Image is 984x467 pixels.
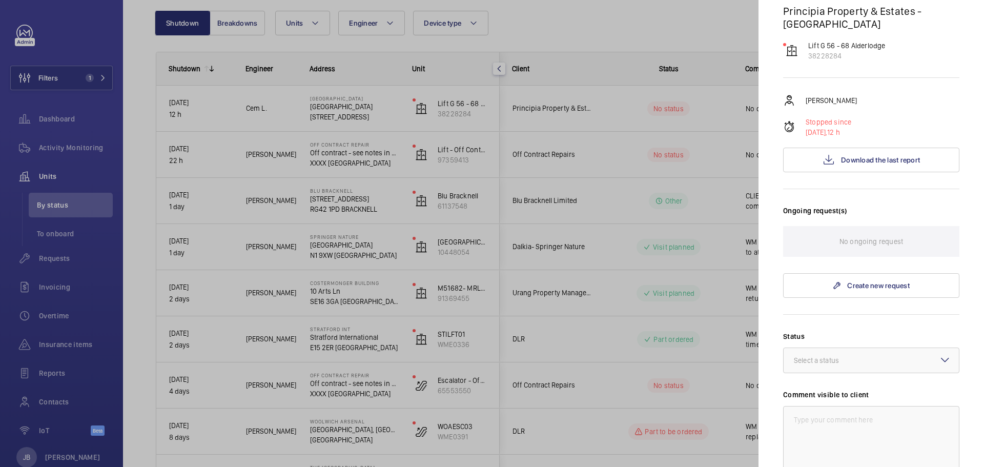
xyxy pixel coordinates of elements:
p: Stopped since [806,117,851,127]
span: Download the last report [841,156,920,164]
p: No ongoing request [839,226,903,257]
p: [PERSON_NAME] [806,95,857,106]
img: elevator.svg [786,45,798,57]
div: Select a status [794,355,865,366]
p: 38228284 [808,51,886,61]
a: Create new request [783,273,959,298]
p: Principia Property & Estates - [GEOGRAPHIC_DATA] [783,5,959,30]
label: Status [783,331,959,341]
p: 12 h [806,127,851,137]
label: Comment visible to client [783,390,959,400]
p: Lift G 56 - 68 Alderlodge [808,40,886,51]
h3: Ongoing request(s) [783,206,959,226]
span: [DATE], [806,128,827,136]
button: Download the last report [783,148,959,172]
